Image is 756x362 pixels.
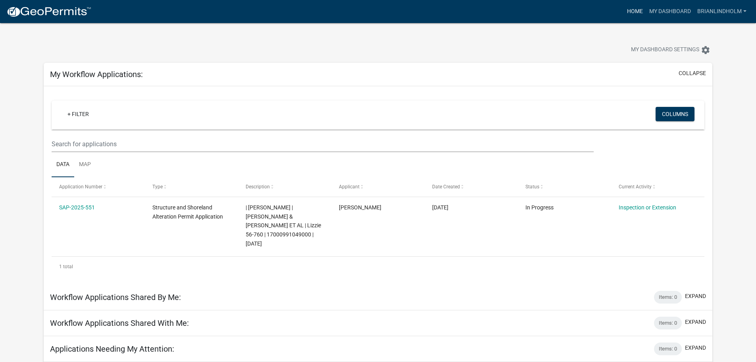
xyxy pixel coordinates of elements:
[145,177,238,196] datatable-header-cell: Type
[619,204,676,211] a: Inspection or Extension
[525,204,554,211] span: In Progress
[624,4,646,19] a: Home
[74,152,96,178] a: Map
[646,4,694,19] a: My Dashboard
[611,177,704,196] datatable-header-cell: Current Activity
[432,184,460,190] span: Date Created
[44,86,712,285] div: collapse
[246,204,321,247] span: | Alexis Newark | JAMES & MONICA LINDHOLM ET AL | Lizzie 56-760 | 17000991049000 | 09/05/2026
[685,318,706,326] button: expand
[679,69,706,77] button: collapse
[425,177,518,196] datatable-header-cell: Date Created
[50,318,189,328] h5: Workflow Applications Shared With Me:
[61,107,95,121] a: + Filter
[625,42,717,58] button: My Dashboard Settingssettings
[631,45,699,55] span: My Dashboard Settings
[685,344,706,352] button: expand
[339,184,360,190] span: Applicant
[152,204,223,220] span: Structure and Shoreland Alteration Permit Application
[152,184,163,190] span: Type
[339,204,381,211] span: Brian Lindholm
[685,292,706,300] button: expand
[50,70,143,79] h5: My Workflow Applications:
[246,184,270,190] span: Description
[59,184,102,190] span: Application Number
[654,291,682,304] div: Items: 0
[654,343,682,355] div: Items: 0
[50,344,174,354] h5: Applications Needing My Attention:
[517,177,611,196] datatable-header-cell: Status
[52,257,704,277] div: 1 total
[619,184,652,190] span: Current Activity
[238,177,331,196] datatable-header-cell: Description
[331,177,425,196] datatable-header-cell: Applicant
[656,107,694,121] button: Columns
[525,184,539,190] span: Status
[701,45,710,55] i: settings
[432,204,448,211] span: 08/15/2025
[50,292,181,302] h5: Workflow Applications Shared By Me:
[694,4,750,19] a: brianlindholm
[52,177,145,196] datatable-header-cell: Application Number
[52,152,74,178] a: Data
[52,136,593,152] input: Search for applications
[654,317,682,329] div: Items: 0
[59,204,95,211] a: SAP-2025-551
